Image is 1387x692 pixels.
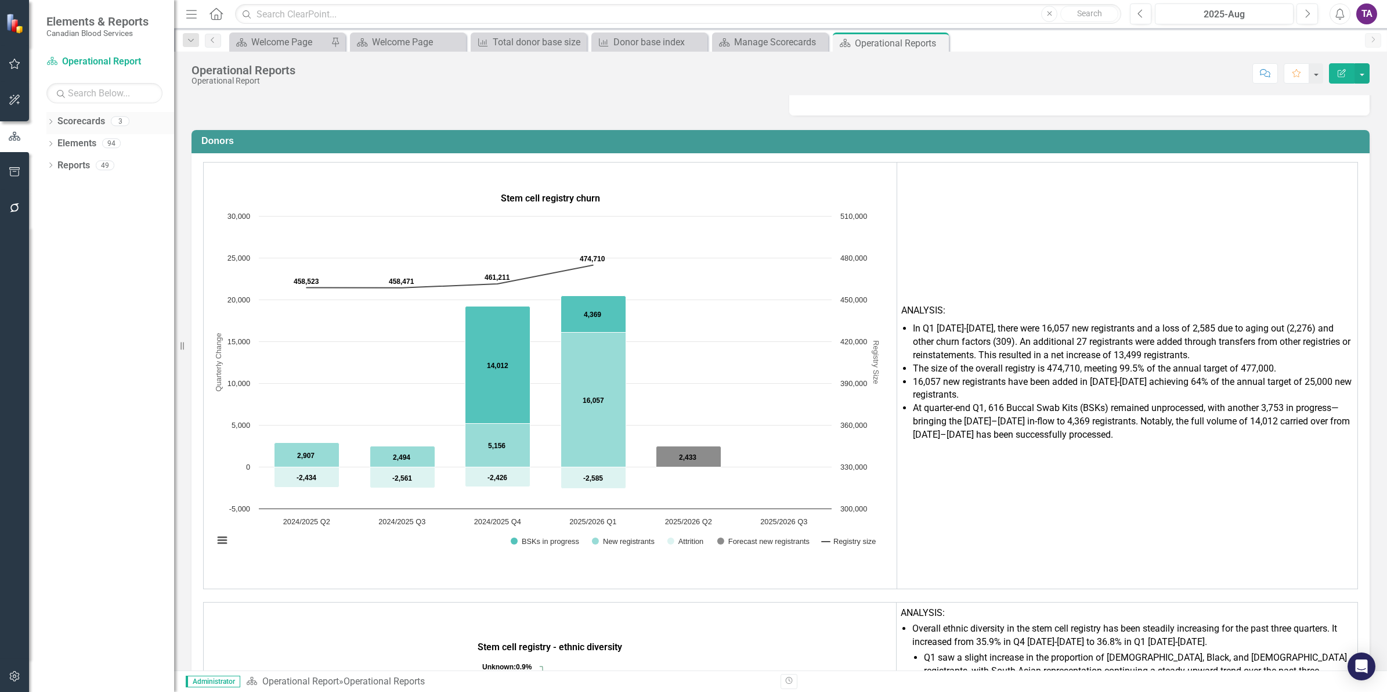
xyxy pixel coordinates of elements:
text: 30,000 [227,212,250,221]
text: BSKs in progress [522,537,579,546]
text: 2024/2025 Q2 [283,517,330,526]
span: The size of the overall registry is 474,710 meeting 99.5% of the annual target of 477,000. [913,363,1276,374]
div: Operational Report [192,77,295,85]
button: Show Registry size [822,538,876,546]
text: 14,012 [487,362,508,370]
text: -5,000 [229,504,250,513]
text: 0.9% [482,663,532,671]
span: In Q1 [DATE]-[DATE], there were 16,057 new registrants and a loss of 2,585 due to aging out (2,27... [913,323,1350,361]
span: Elements & Reports [46,15,149,28]
img: ClearPoint Strategy [6,13,27,34]
span: ANALYSIS: [901,305,945,316]
text: New registrants [603,537,655,546]
div: 94 [102,139,121,149]
text: Quarterly Change [214,333,223,391]
strong: Stem cell registry - ethnic diversity [478,641,622,653]
text: 15,000 [227,337,250,346]
text: 458,523 [294,277,319,286]
g: New registrants, series 2 of 5. Bar series with 6 bars. Y axis, Quarterly Change. [274,216,785,467]
text: 480,000 [840,254,867,262]
text: -2,585 [583,474,603,482]
text: 0 [246,463,250,471]
text: 458,471 [389,277,414,286]
path: 2024/2025 Q4, 5,156. New registrants. [465,423,530,467]
text: 2025/2026 Q2 [665,517,712,526]
text: 20,000 [227,295,250,304]
button: Show Forecast new registrants [717,538,810,546]
div: Operational Reports [192,64,295,77]
div: Total donor base size [493,35,584,49]
text: 2,907 [297,452,315,460]
a: Welcome Page [232,35,328,49]
span: Administrator [186,676,240,687]
span: 16,057 new registrants have been added in [DATE]-[DATE] achieving 64% of the annual target of 25,... [913,376,1352,401]
text: -2,434 [297,474,316,482]
div: Manage Scorecards [734,35,825,49]
text: 2,433 [679,453,696,462]
a: Welcome Page [353,35,463,49]
text: 2,494 [393,453,410,462]
path: 2024/2025 Q4, -2,426. Attrition. [465,467,530,486]
text: 5,000 [232,421,250,430]
path: 2024/2025 Q4, 14,012. BSKs in progress. [465,306,530,423]
text: 450,000 [840,295,867,304]
div: Chart. Highcharts interactive chart. [208,210,893,558]
path: 2024/2025 Q3, -2,561. Attrition. [370,467,435,488]
path: 2024/2025 Q2, -2,434. Attrition. [274,467,339,487]
div: 2025-Aug [1159,8,1290,21]
text: Attrition [678,537,703,546]
a: Operational Report [262,676,339,687]
path: 2025/2026 Q1, 16,057. New registrants. [561,332,626,467]
button: 2025-Aug [1155,3,1294,24]
h3: Donors [201,136,1364,146]
div: 3 [111,117,129,127]
text: 461,211 [485,273,510,282]
div: Donor base index [613,35,705,49]
svg: Interactive chart [208,210,887,558]
path: 2024/2025 Q3, 2,494. New registrants. [370,446,435,467]
a: Elements [57,137,96,150]
button: Show Attrition [667,538,704,546]
text: 4,369 [584,311,601,319]
path: 2024/2025 Q2, 2,907. New registrants. [274,442,339,467]
span: Stem cell registry churn [501,193,600,204]
span: Overall ethnic diversity in the stem cell registry has been steadily increasing for the past thre... [912,623,1337,647]
input: Search Below... [46,83,162,103]
li: Q1 saw a slight increase in the proportion of [DEMOGRAPHIC_DATA], Black, and [DEMOGRAPHIC_DATA] r... [924,651,1353,691]
li: At quarter-end Q1, 616 Buccal Swab Kits (BSKs) remained unprocessed, with another 3,753 in progre... [913,402,1353,442]
text: Forecast new registrants [728,537,810,546]
span: , [1080,363,1082,374]
text: 300,000 [840,504,867,513]
button: Show BSKs in progress [511,538,579,546]
button: Search [1060,6,1118,22]
input: Search ClearPoint... [235,4,1121,24]
button: Show New registrants [592,538,655,546]
text: 25,000 [227,254,250,262]
text: 2024/2025 Q3 [378,517,425,526]
div: Operational Reports [344,676,425,687]
text: 420,000 [840,337,867,346]
tspan: Unknown: [482,663,516,671]
text: 2025/2026 Q1 [569,517,616,526]
text: 10,000 [227,379,250,388]
text: Registry Size [872,340,880,384]
text: 390,000 [840,379,867,388]
small: Canadian Blood Services [46,28,149,38]
text: 2024/2025 Q4 [474,517,521,526]
text: 474,710 [580,255,605,263]
text: 360,000 [840,421,867,430]
path: 2025/2026 Q1, 4,369. BSKs in progress. [561,295,626,332]
text: 2025/2026 Q3 [760,517,807,526]
text: Registry size [833,537,876,546]
div: 49 [96,160,114,170]
text: 16,057 [583,397,604,405]
div: Welcome Page [372,35,463,49]
text: -2,561 [392,474,412,482]
button: View chart menu, Chart [214,532,230,549]
text: 330,000 [840,463,867,471]
text: 5,156 [488,442,505,450]
div: TA [1356,3,1377,24]
a: Donor base index [594,35,705,49]
div: Open Intercom Messenger [1348,653,1375,680]
a: Total donor base size [474,35,584,49]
